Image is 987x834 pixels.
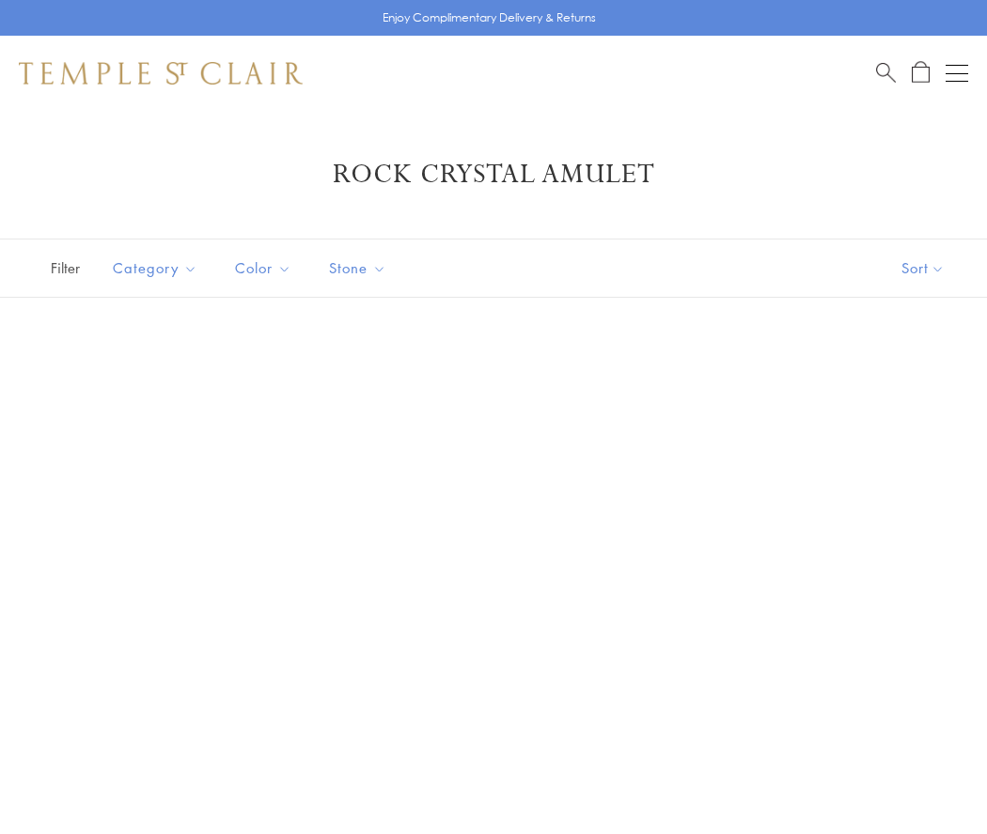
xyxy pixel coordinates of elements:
[103,256,211,280] span: Category
[859,239,987,297] button: Show sort by
[320,256,400,280] span: Stone
[876,61,896,85] a: Search
[226,256,305,280] span: Color
[315,247,400,289] button: Stone
[47,158,940,192] h1: Rock Crystal Amulet
[383,8,596,27] p: Enjoy Complimentary Delivery & Returns
[221,247,305,289] button: Color
[99,247,211,289] button: Category
[19,62,303,85] img: Temple St. Clair
[912,61,930,85] a: Open Shopping Bag
[946,62,968,85] button: Open navigation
